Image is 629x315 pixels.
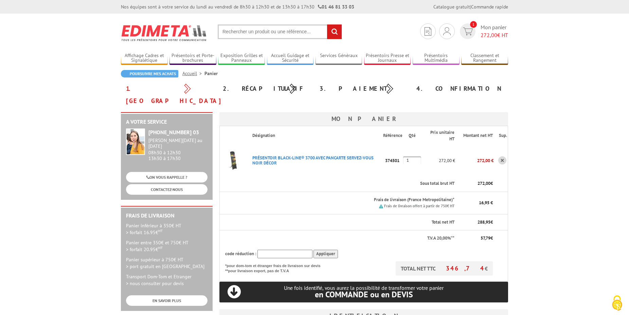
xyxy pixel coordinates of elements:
[126,273,208,287] p: Transport Dom-Tom et Etranger
[425,27,431,36] img: devis rapide
[204,70,218,77] li: Panier
[316,53,362,64] a: Services Généraux
[609,295,626,312] img: Cookies (fenêtre modale)
[413,53,460,64] a: Présentoirs Multimédia
[327,24,342,39] input: rechercher
[396,261,493,276] p: TOTAL NET TTC €
[403,126,421,145] th: Qté
[126,239,208,253] p: Panier entre 350€ et 750€ HT
[461,235,493,242] p: €
[126,263,204,269] span: > port gratuit en [GEOGRAPHIC_DATA]
[219,285,508,299] p: Une fois identifié, vous aurez la possibilité de transformer votre panier
[158,245,163,250] sup: HT
[225,261,327,274] p: *pour dom-tom et étranger frais de livraison sur devis **pour livraison export, pas de T.V.A
[126,222,208,236] p: Panier inférieur à 350€ HT
[318,4,354,10] strong: 01 46 81 33 03
[148,129,199,136] strong: [PHONE_NUMBER] 03
[471,4,508,10] a: Commande rapide
[126,256,208,270] p: Panier supérieur à 750€ HT
[121,83,218,107] div: 1. [GEOGRAPHIC_DATA]
[446,264,485,272] span: 346,74
[121,20,208,46] img: Edimeta
[267,53,314,64] a: Accueil Guidage et Sécurité
[225,219,454,226] p: Total net HT
[126,229,163,235] span: > forfait 16.95€
[481,235,490,241] span: 57,79
[126,280,184,286] span: > nous consulter pour devis
[478,219,490,225] span: 288,95
[470,21,477,28] span: 1
[463,28,473,35] img: devis rapide
[314,83,411,95] div: 3. Paiement
[121,70,178,77] a: Poursuivre mes achats
[218,53,265,64] a: Exposition Grilles et Panneaux
[126,172,208,182] a: ON VOUS RAPPELLE ?
[252,197,454,203] p: Frais de livraison (France Metropolitaine)*
[461,219,493,226] p: €
[427,129,454,142] p: Prix unitaire HT
[461,133,493,139] p: Montant net HT
[461,180,493,187] p: €
[126,119,208,125] h2: A votre service
[379,204,383,208] img: picto.png
[247,126,383,145] th: Désignation
[148,138,208,149] div: [PERSON_NAME][DATE] au [DATE]
[443,27,451,35] img: devis rapide
[148,138,208,161] div: 08h30 à 12h30 13h30 à 17h30
[218,83,314,95] div: 2. Récapitulatif
[315,289,413,300] span: en COMMANDE ou en DEVIS
[225,235,454,242] p: T.V.A 20,00%**
[478,180,490,186] span: 272,00
[126,128,145,155] img: widget-service.jpg
[461,53,508,64] a: Classement et Rangement
[126,213,208,219] h2: Frais de Livraison
[220,147,247,174] img: PRéSENTOIR BLACK-LINE® 3700 AVEC PANCARTE SERVEZ-VOUS NOIR DéCOR
[433,3,508,10] div: |
[481,23,508,39] span: Mon panier
[121,3,354,10] div: Nos équipes sont à votre service du lundi au vendredi de 8h30 à 12h30 et de 13h30 à 17h30
[219,112,508,126] h3: Mon panier
[158,228,163,233] sup: HT
[313,250,338,258] input: Appliquer
[126,295,208,306] a: EN SAVOIR PLUS
[218,24,342,39] input: Rechercher un produit ou une référence...
[383,133,402,139] p: Référence
[493,126,508,145] th: Sup.
[455,155,493,167] p: 272,00 €
[383,155,403,167] p: 374501
[182,70,204,76] a: Accueil
[421,155,455,167] p: 272,00 €
[121,53,168,64] a: Affichage Cadres et Signalétique
[458,23,508,39] a: devis rapide 1 Mon panier 272,00€ HT
[605,292,629,315] button: Cookies (fenêtre modale)
[252,155,374,166] a: PRéSENTOIR BLACK-LINE® 3700 AVEC PANCARTE SERVEZ-VOUS NOIR DéCOR
[225,251,256,257] span: code réduction :
[433,4,470,10] a: Catalogue gratuit
[247,176,455,192] th: Sous total brut HT
[384,204,454,208] small: Frais de livraison offert à partir de 750€ HT
[126,184,208,195] a: CONTACTEZ-NOUS
[126,246,163,252] span: > forfait 20.95€
[481,31,508,39] span: € HT
[364,53,411,64] a: Présentoirs Presse et Journaux
[411,83,508,95] div: 4. Confirmation
[481,32,497,38] span: 272,00
[479,200,493,206] span: 16,95 €
[169,53,216,64] a: Présentoirs et Porte-brochures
